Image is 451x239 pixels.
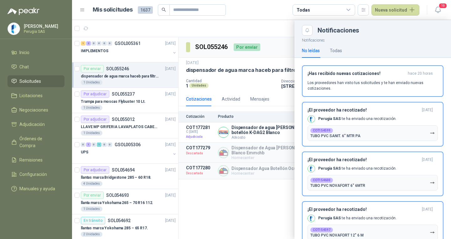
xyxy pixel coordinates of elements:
[313,228,330,232] b: COT154597
[318,117,341,121] b: Perugia SAS
[8,7,39,15] img: Logo peakr
[294,36,451,43] p: Notificaciones
[302,47,320,54] div: No leídas
[302,65,443,97] button: ¡Has recibido nuevas cotizaciones!hace 20 horas Los proveedores han visto tus solicitudes y te ha...
[313,129,330,132] b: COT154599
[8,183,65,195] a: Manuales y ayuda
[8,104,65,116] a: Negociaciones
[438,3,447,9] span: 19
[19,157,43,163] span: Remisiones
[8,47,65,58] a: Inicio
[310,233,364,237] p: TUBO PVC NOVAFORT 12" 6 M
[308,175,438,191] button: COT154600TUBO PVC NOVAFORT 6" 6MTR
[318,216,397,221] p: te ha enviado una recotización.
[19,107,48,113] span: Negociaciones
[318,166,397,171] p: te ha enviado una recotización.
[318,27,443,33] div: Notificaciones
[408,71,433,76] span: hace 20 horas
[302,152,443,196] button: ¡El proveedor ha recotizado![DATE] Company LogoPerugia SAS te ha enviado una recotización.COT1546...
[310,134,360,138] p: TUBO PVC SANIT. 6" MTR PA
[318,216,341,220] b: Perugia SAS
[24,24,63,28] p: [PERSON_NAME]
[308,215,315,222] img: Company Logo
[297,7,310,13] div: Todas
[19,171,47,178] span: Configuración
[93,5,133,14] h1: Mis solicitudes
[19,49,29,56] span: Inicio
[308,71,405,76] h3: ¡Has recibido nuevas cotizaciones!
[8,118,65,130] a: Adjudicación
[19,78,41,85] span: Solicitudes
[19,135,59,149] span: Órdenes de Compra
[330,47,342,54] div: Todas
[19,92,43,99] span: Licitaciones
[310,183,365,188] p: TUBO PVC NOVAFORT 6" 6MTR
[432,4,443,16] button: 19
[19,121,45,128] span: Adjudicación
[371,4,419,16] button: Nueva solicitud
[318,116,397,122] p: te ha enviado una recotización.
[8,61,65,73] a: Chat
[308,80,438,91] p: Los proveedores han visto tus solicitudes y te han enviado nuevas cotizaciones.
[24,30,63,33] p: Perugia SAS
[19,63,29,70] span: Chat
[313,179,330,182] b: COT154600
[138,6,153,14] span: 1637
[308,125,438,141] button: COT154599TUBO PVC SANIT. 6" MTR PA
[8,90,65,102] a: Licitaciones
[8,75,65,87] a: Solicitudes
[318,166,341,171] b: Perugia SAS
[308,157,419,162] h3: ¡El proveedor ha recotizado!
[302,102,443,147] button: ¡El proveedor ha recotizado![DATE] Company LogoPerugia SAS te ha enviado una recotización.COT1545...
[8,154,65,166] a: Remisiones
[19,185,55,192] span: Manuales y ayuda
[422,207,433,212] span: [DATE]
[422,107,433,113] span: [DATE]
[8,168,65,180] a: Configuración
[162,7,166,12] span: search
[422,157,433,162] span: [DATE]
[8,133,65,152] a: Órdenes de Compra
[308,107,419,113] h3: ¡El proveedor ha recotizado!
[302,25,313,36] button: Close
[308,207,419,212] h3: ¡El proveedor ha recotizado!
[308,116,315,122] img: Company Logo
[8,23,20,35] img: Company Logo
[308,165,315,172] img: Company Logo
